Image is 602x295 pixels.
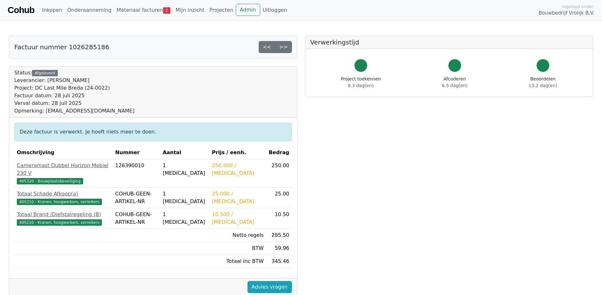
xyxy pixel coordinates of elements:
th: Bedrag [266,146,292,159]
th: Nummer [113,146,160,159]
td: Totaal inc BTW [209,255,266,268]
a: Totaal Schade Afkoop(a)405210 - Kranen, hoogwerkers, verreikers [17,190,110,205]
td: 10.50 [266,208,292,229]
div: Totaal Schade Afkoop(a) [17,190,110,198]
div: Beoordelen [529,76,557,89]
div: 10.500 / [MEDICAL_DATA] [212,211,264,226]
td: 285.50 [266,229,292,242]
span: 405210 - Kranen, hoogwerkers, verreikers [17,219,102,226]
div: 1 [MEDICAL_DATA] [163,162,207,177]
a: Cameramast Dubbel Horizon Mobiel 230 V405320 - Bouwplaatsbeveiliging [17,162,110,185]
h5: Factuur nummer 1026285186 [14,43,109,51]
div: Afcoderen [442,76,467,89]
div: Leverancier: [PERSON_NAME] [14,77,135,84]
span: 8.3 dag(en) [348,83,374,88]
a: Advies vragen [248,281,292,293]
td: 25.00 [266,188,292,208]
span: 405210 - Kranen, hoogwerkers, verreikers [17,199,102,205]
td: 126390010 [113,159,160,188]
h5: Verwerkingstijd [310,38,588,46]
span: 6.5 dag(en) [442,83,467,88]
span: 2 [163,7,170,14]
a: Uitloggen [260,4,290,17]
div: Totaal Brand /Diefstalregeling (B) [17,211,110,218]
div: Status: [14,69,135,115]
a: Inkopen [39,4,64,17]
div: Afgeleverd [32,70,57,76]
td: COHUB-GEEN-ARTIKEL-NR [113,208,160,229]
div: Deze factuur is verwerkt. Je hoeft niets meer te doen. [14,123,292,141]
div: Opmerking: [EMAIL_ADDRESS][DOMAIN_NAME] [14,107,135,115]
div: Project: DC Last Mile Breda (24-0022) [14,84,135,92]
a: Totaal Brand /Diefstalregeling (B)405210 - Kranen, hoogwerkers, verreikers [17,211,110,226]
div: 1 [MEDICAL_DATA] [163,211,207,226]
span: 13.2 dag(en) [529,83,557,88]
div: 25.000 / [MEDICAL_DATA] [212,190,264,205]
span: Bouwbedrijf Vrolijk B.V. [539,10,594,17]
th: Omschrijving [14,146,113,159]
a: Mijn inzicht [173,4,207,17]
a: Cohub [8,3,34,18]
a: >> [275,41,292,53]
span: 405320 - Bouwplaatsbeveiliging [17,178,83,184]
div: Cameramast Dubbel Horizon Mobiel 230 V [17,162,110,177]
th: Aantal [160,146,209,159]
td: COHUB-GEEN-ARTIKEL-NR [113,188,160,208]
td: 59.96 [266,242,292,255]
a: Onderaanneming [65,4,114,17]
td: BTW [209,242,266,255]
a: Projecten [207,4,236,17]
div: 1 [MEDICAL_DATA] [163,190,207,205]
td: 345.46 [266,255,292,268]
div: Factuur datum: 28 juli 2025 [14,92,135,99]
a: Materiaal facturen2 [114,4,173,17]
div: Verval datum: 28 juli 2025 [14,99,135,107]
div: 250.000 / [MEDICAL_DATA] [212,162,264,177]
a: Admin [236,4,260,16]
th: Prijs / eenh. [209,146,266,159]
span: Ingelogd onder: [562,3,594,10]
td: 250.00 [266,159,292,188]
a: << [259,41,275,53]
div: Project toekennen [341,76,381,89]
td: Netto regels [209,229,266,242]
